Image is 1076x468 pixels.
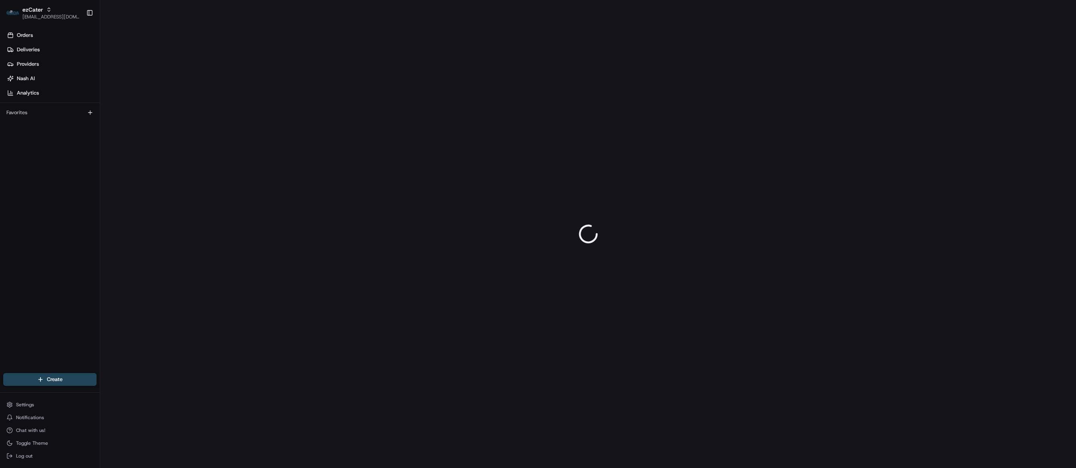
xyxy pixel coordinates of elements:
span: Chat with us! [16,427,45,434]
button: ezCater [22,6,43,14]
div: Favorites [3,106,97,119]
span: Notifications [16,414,44,421]
span: Settings [16,401,34,408]
button: Settings [3,399,97,410]
span: Orders [17,32,33,39]
span: Nash AI [17,75,35,82]
span: Log out [16,453,32,459]
a: Deliveries [3,43,100,56]
button: ezCaterezCater[EMAIL_ADDRESS][DOMAIN_NAME] [3,3,83,22]
button: Chat with us! [3,425,97,436]
span: Toggle Theme [16,440,48,446]
img: ezCater [6,10,19,16]
button: Create [3,373,97,386]
a: Analytics [3,87,100,99]
span: Deliveries [17,46,40,53]
span: Analytics [17,89,39,97]
span: Providers [17,61,39,68]
span: Create [47,376,63,383]
button: Notifications [3,412,97,423]
button: Toggle Theme [3,438,97,449]
button: [EMAIL_ADDRESS][DOMAIN_NAME] [22,14,80,20]
a: Providers [3,58,100,71]
a: Nash AI [3,72,100,85]
a: Orders [3,29,100,42]
button: Log out [3,450,97,462]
